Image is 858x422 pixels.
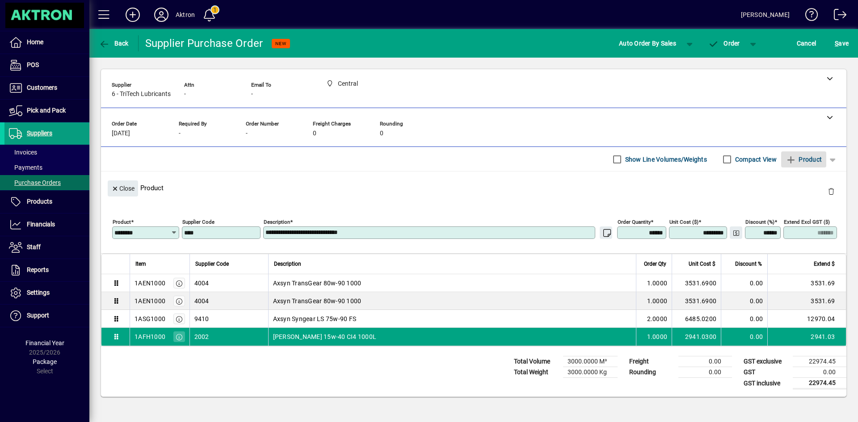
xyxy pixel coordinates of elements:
td: 2002 [189,328,268,346]
td: GST exclusive [739,356,793,367]
td: 0.00 [678,356,732,367]
app-page-header-button: Back [89,35,139,51]
td: 2941.0300 [672,328,721,346]
span: Payments [9,164,42,171]
span: - [251,91,253,98]
span: Supplier Code [195,259,229,269]
span: Unit Cost $ [689,259,715,269]
span: Financial Year [25,339,64,347]
span: Package [33,358,57,365]
mat-label: Description [264,219,290,225]
span: Close [111,181,135,196]
mat-label: Unit Cost ($) [669,219,698,225]
a: Invoices [4,145,89,160]
button: Profile [147,7,176,23]
td: 3000.0000 Kg [563,367,618,378]
span: NEW [275,41,286,46]
button: Order [704,35,744,51]
a: POS [4,54,89,76]
a: Pick and Pack [4,100,89,122]
span: Settings [27,289,50,296]
td: Total Volume [509,356,563,367]
td: 0.00 [793,367,846,378]
td: Rounding [625,367,678,378]
span: Back [99,40,129,47]
span: Order [708,40,740,47]
span: Auto Order By Sales [619,36,676,50]
span: Reports [27,266,49,273]
a: Settings [4,282,89,304]
td: 0.00 [721,274,767,292]
td: 22974.45 [793,378,846,389]
a: Customers [4,77,89,99]
span: Financials [27,221,55,228]
span: Products [27,198,52,205]
td: 3531.6900 [672,292,721,310]
button: Delete [820,180,842,202]
a: Knowledge Base [799,2,818,31]
mat-label: Product [113,219,131,225]
mat-label: Supplier Code [182,219,214,225]
td: 1.0000 [636,292,672,310]
span: Extend $ [814,259,835,269]
td: 4004 [189,274,268,292]
span: Staff [27,243,41,251]
div: 1AEN1000 [135,297,165,305]
a: Reports [4,259,89,281]
span: - [179,130,181,137]
span: S [835,40,838,47]
span: Purchase Orders [9,179,61,186]
button: Change Price Levels [730,226,742,239]
span: [DATE] [112,130,130,137]
td: Freight [625,356,678,367]
div: 1ASG1000 [135,314,165,323]
span: Pick and Pack [27,107,66,114]
a: Home [4,31,89,54]
span: 6 - TriTech Lubricants [112,91,171,98]
span: Home [27,38,43,46]
a: Support [4,305,89,327]
a: Staff [4,236,89,259]
td: Total Weight [509,367,563,378]
button: Product [781,151,826,167]
label: Show Line Volumes/Weights [623,155,707,164]
td: GST inclusive [739,378,793,389]
span: Axsyn TransGear 80w-90 1000 [273,297,362,305]
label: Compact View [733,155,777,164]
span: Support [27,312,49,319]
mat-label: Extend excl GST ($) [784,219,830,225]
button: Save [833,35,851,51]
button: Close [108,180,138,196]
span: ave [835,36,849,50]
td: 2.0000 [636,310,672,328]
span: Cancel [797,36,816,50]
div: Product [101,171,846,204]
span: Description [274,259,301,269]
td: 3531.6900 [672,274,721,292]
button: Auto Order By Sales [614,35,681,51]
td: 3531.69 [767,292,846,310]
button: Back [97,35,131,51]
td: 0.00 [678,367,732,378]
mat-label: Order Quantity [618,219,651,225]
a: Logout [827,2,847,31]
div: Supplier Purchase Order [145,36,263,50]
span: Axsyn Syngear LS 75w-90 FS [273,314,357,323]
td: 3531.69 [767,274,846,292]
span: [PERSON_NAME] 15w-40 CI4 1000L [273,332,377,341]
span: - [246,130,248,137]
div: 1AEN1000 [135,279,165,288]
td: 12970.04 [767,310,846,328]
td: 9410 [189,310,268,328]
a: Payments [4,160,89,175]
span: POS [27,61,39,68]
span: Axsyn TransGear 80w-90 1000 [273,279,362,288]
td: 1.0000 [636,274,672,292]
a: Products [4,191,89,213]
td: 0.00 [721,328,767,346]
td: 2941.03 [767,328,846,346]
mat-label: Discount (%) [745,219,774,225]
span: Invoices [9,149,37,156]
td: 3000.0000 M³ [563,356,618,367]
div: 1AFH1000 [135,332,165,341]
